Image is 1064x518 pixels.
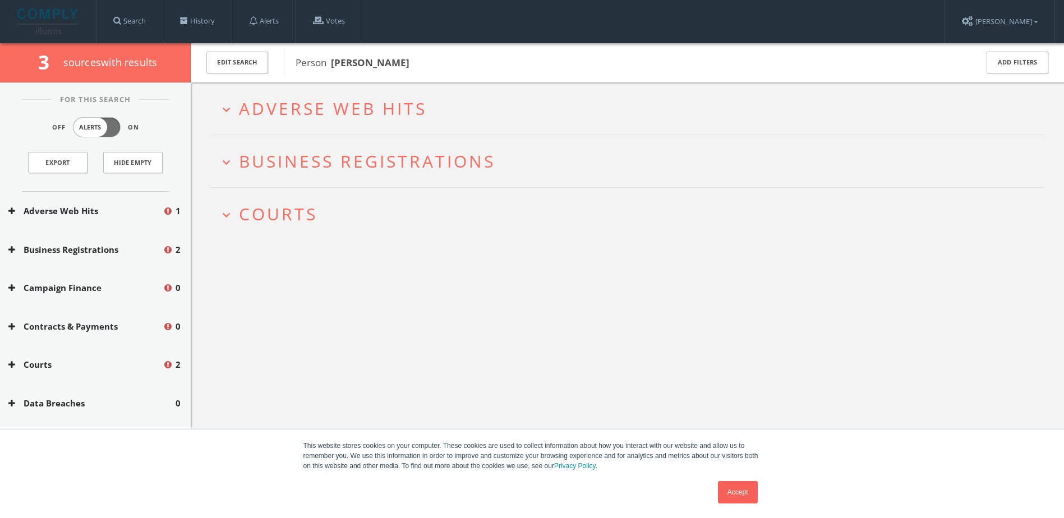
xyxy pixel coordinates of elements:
[8,281,163,294] button: Campaign Finance
[219,99,1044,118] button: expand_moreAdverse Web Hits
[718,481,758,503] a: Accept
[176,243,181,256] span: 2
[239,202,317,225] span: Courts
[52,94,139,105] span: For This Search
[63,55,158,69] span: source s with results
[176,397,181,410] span: 0
[128,123,139,132] span: On
[176,358,181,371] span: 2
[331,56,409,69] b: [PERSON_NAME]
[219,207,234,223] i: expand_more
[17,8,80,34] img: illumis
[987,52,1048,73] button: Add Filters
[239,150,495,173] span: Business Registrations
[8,320,163,333] button: Contracts & Payments
[239,97,427,120] span: Adverse Web Hits
[219,155,234,170] i: expand_more
[52,123,66,132] span: Off
[176,320,181,333] span: 0
[219,102,234,117] i: expand_more
[8,397,176,410] button: Data Breaches
[554,462,596,470] a: Privacy Policy
[219,152,1044,170] button: expand_moreBusiness Registrations
[206,52,268,73] button: Edit Search
[8,205,163,218] button: Adverse Web Hits
[296,56,409,69] span: Person
[176,205,181,218] span: 1
[8,358,163,371] button: Courts
[8,243,163,256] button: Business Registrations
[219,205,1044,223] button: expand_moreCourts
[28,152,87,173] a: Export
[176,281,181,294] span: 0
[38,49,59,75] span: 3
[303,441,761,471] p: This website stores cookies on your computer. These cookies are used to collect information about...
[103,152,163,173] button: Hide Empty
